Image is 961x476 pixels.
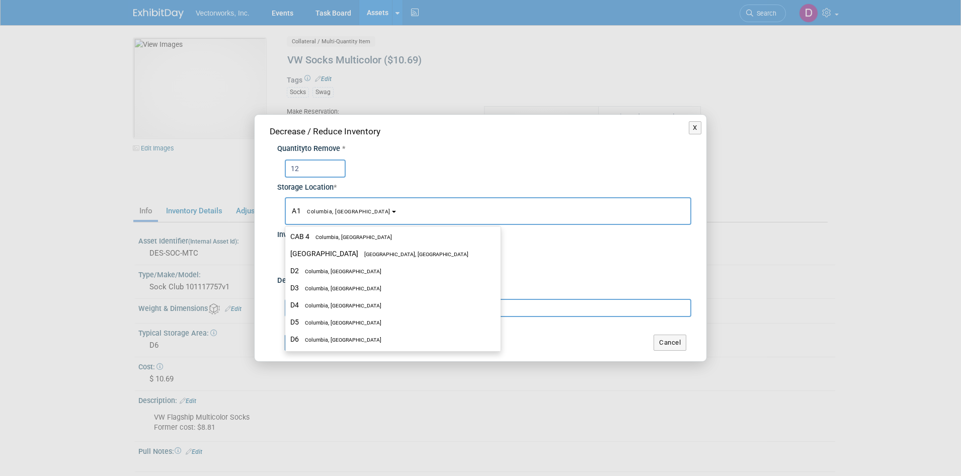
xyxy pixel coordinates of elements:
[299,285,381,292] span: Columbia, [GEOGRAPHIC_DATA]
[299,320,381,326] span: Columbia, [GEOGRAPHIC_DATA]
[290,281,491,294] label: D3
[277,225,691,241] div: Inventory Adjustment
[305,144,340,153] span: to Remove
[292,207,390,215] span: A1
[299,268,381,275] span: Columbia, [GEOGRAPHIC_DATA]
[290,333,491,346] label: D6
[299,337,381,343] span: Columbia, [GEOGRAPHIC_DATA]
[290,298,491,311] label: D4
[290,247,491,260] label: [GEOGRAPHIC_DATA]
[654,335,686,351] button: Cancel
[277,271,691,286] div: Description / Notes
[277,144,691,154] div: Quantity
[290,350,491,363] label: D8
[290,315,491,329] label: D5
[290,230,491,243] label: CAB 4
[301,208,390,215] span: Columbia, [GEOGRAPHIC_DATA]
[277,178,691,193] div: Storage Location
[290,264,491,277] label: D2
[285,197,691,225] button: A1Columbia, [GEOGRAPHIC_DATA]
[299,302,381,309] span: Columbia, [GEOGRAPHIC_DATA]
[689,121,701,134] button: X
[309,234,392,241] span: Columbia, [GEOGRAPHIC_DATA]
[270,126,380,136] span: Decrease / Reduce Inventory
[358,251,468,258] span: [GEOGRAPHIC_DATA], [GEOGRAPHIC_DATA]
